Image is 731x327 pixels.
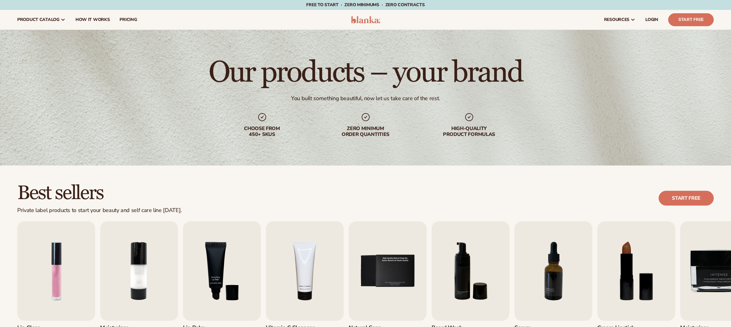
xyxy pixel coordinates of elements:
[209,58,522,88] h1: Our products – your brand
[17,183,182,203] h2: Best sellers
[306,2,424,8] span: Free to start · ZERO minimums · ZERO contracts
[351,16,380,23] img: logo
[223,126,302,137] div: Choose from 450+ Skus
[75,17,110,22] span: How It Works
[115,10,142,30] a: pricing
[12,10,71,30] a: product catalog
[71,10,115,30] a: How It Works
[120,17,137,22] span: pricing
[17,17,59,22] span: product catalog
[17,207,182,214] div: Private label products to start your beauty and self care line [DATE].
[604,17,629,22] span: resources
[640,10,663,30] a: LOGIN
[599,10,640,30] a: resources
[326,126,405,137] div: Zero minimum order quantities
[645,17,658,22] span: LOGIN
[668,13,714,26] a: Start Free
[430,126,509,137] div: High-quality product formulas
[291,95,440,102] div: You built something beautiful, now let us take care of the rest.
[659,191,714,206] a: Start free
